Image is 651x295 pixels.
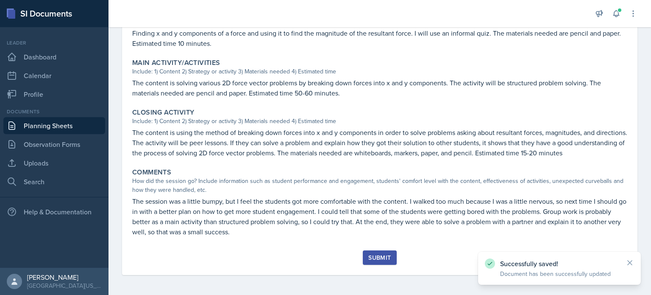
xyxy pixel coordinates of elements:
p: The content is solving various 2D force vector problems by breaking down forces into x and y comp... [132,78,627,98]
label: Main Activity/Activities [132,59,220,67]
p: The content is using the method of breaking down forces into x and y components in order to solve... [132,127,627,158]
a: Profile [3,86,105,103]
div: Include: 1) Content 2) Strategy or activity 3) Materials needed 4) Estimated time [132,117,627,126]
div: Leader [3,39,105,47]
div: [PERSON_NAME] [27,273,102,281]
a: Dashboard [3,48,105,65]
p: The session was a little bumpy, but I feel the students got more comfortable with the content. I ... [132,196,627,237]
a: Uploads [3,155,105,171]
label: Closing Activity [132,108,194,117]
a: Observation Forms [3,136,105,153]
p: Document has been successfully updated [500,270,619,278]
a: Search [3,173,105,190]
div: How did the session go? Include information such as student performance and engagement, students'... [132,177,627,194]
div: [GEOGRAPHIC_DATA][US_STATE] in [GEOGRAPHIC_DATA] [27,281,102,290]
a: Calendar [3,67,105,84]
a: Planning Sheets [3,117,105,134]
div: Documents [3,108,105,115]
div: Submit [368,254,391,261]
div: Help & Documentation [3,203,105,220]
button: Submit [363,250,396,265]
p: Successfully saved! [500,259,619,268]
div: Include: 1) Content 2) Strategy or activity 3) Materials needed 4) Estimated time [132,67,627,76]
label: Comments [132,168,171,177]
p: Finding x and y components of a force and using it to find the magnitude of the resultant force. ... [132,28,627,48]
